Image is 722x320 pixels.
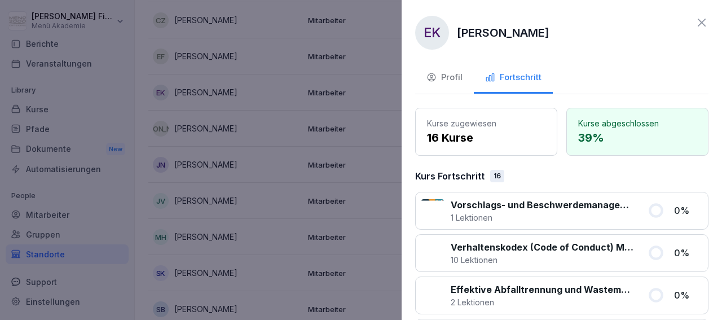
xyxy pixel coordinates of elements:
[490,170,504,182] div: 16
[415,169,485,183] p: Kurs Fortschritt
[451,240,634,254] p: Verhaltenskodex (Code of Conduct) Menü 2000
[427,129,545,146] p: 16 Kurse
[426,71,463,84] div: Profil
[474,63,553,94] button: Fortschritt
[674,288,702,302] p: 0 %
[578,117,697,129] p: Kurse abgeschlossen
[674,204,702,217] p: 0 %
[674,246,702,260] p: 0 %
[457,24,549,41] p: [PERSON_NAME]
[451,283,634,296] p: Effektive Abfalltrennung und Wastemanagement im Catering
[451,254,634,266] p: 10 Lektionen
[451,198,634,212] p: Vorschlags- und Beschwerdemanagement bei Menü 2000
[415,16,449,50] div: EK
[427,117,545,129] p: Kurse zugewiesen
[451,296,634,308] p: 2 Lektionen
[485,71,541,84] div: Fortschritt
[451,212,634,223] p: 1 Lektionen
[578,129,697,146] p: 39 %
[415,63,474,94] button: Profil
